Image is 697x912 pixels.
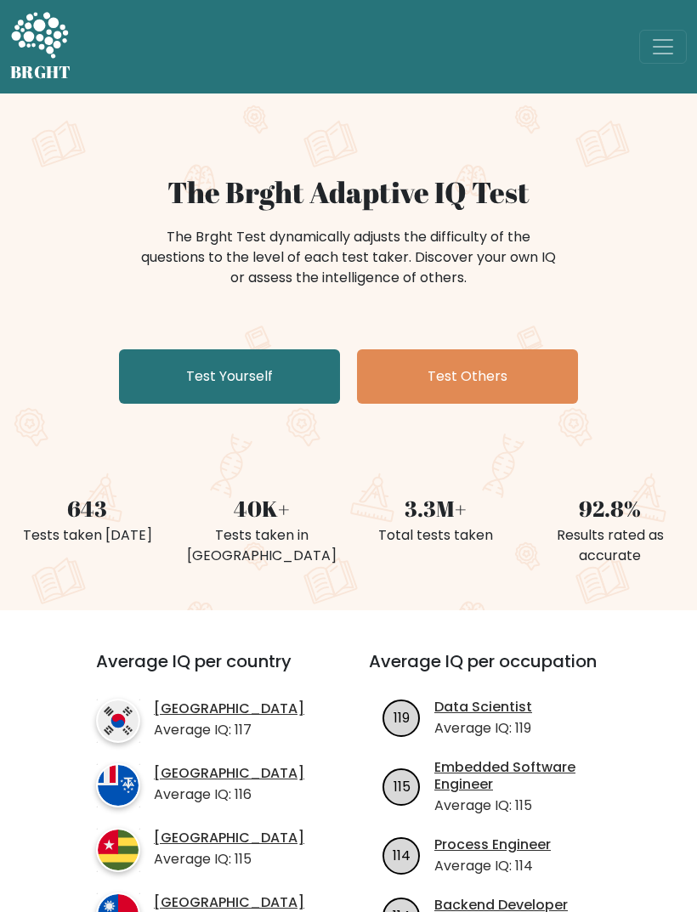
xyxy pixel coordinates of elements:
text: 115 [394,777,411,796]
div: 643 [10,492,164,525]
p: Average IQ: 115 [434,796,621,816]
a: [GEOGRAPHIC_DATA] [154,700,304,718]
div: Total tests taken [359,525,513,546]
p: Average IQ: 115 [154,849,304,870]
div: Results rated as accurate [533,525,687,566]
a: Data Scientist [434,699,532,717]
a: Embedded Software Engineer [434,759,621,795]
img: country [96,763,140,807]
h3: Average IQ per occupation [369,651,621,692]
div: The Brght Test dynamically adjusts the difficulty of the questions to the level of each test take... [136,227,561,288]
h3: Average IQ per country [96,651,308,692]
div: Tests taken [DATE] [10,525,164,546]
a: Process Engineer [434,836,551,854]
p: Average IQ: 116 [154,785,304,805]
a: [GEOGRAPHIC_DATA] [154,765,304,783]
div: 92.8% [533,492,687,525]
h5: BRGHT [10,62,71,82]
img: country [96,828,140,872]
h1: The Brght Adaptive IQ Test [10,175,687,210]
div: 3.3M+ [359,492,513,525]
p: Average IQ: 117 [154,720,304,740]
div: Tests taken in [GEOGRAPHIC_DATA] [184,525,338,566]
button: Toggle navigation [639,30,687,64]
p: Average IQ: 114 [434,856,551,876]
div: 40K+ [184,492,338,525]
a: [GEOGRAPHIC_DATA] [154,894,304,912]
a: [GEOGRAPHIC_DATA] [154,830,304,847]
text: 119 [394,708,410,728]
a: Test Yourself [119,349,340,404]
a: BRGHT [10,7,71,87]
p: Average IQ: 119 [434,718,532,739]
text: 114 [393,846,411,865]
a: Test Others [357,349,578,404]
img: country [96,699,140,743]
